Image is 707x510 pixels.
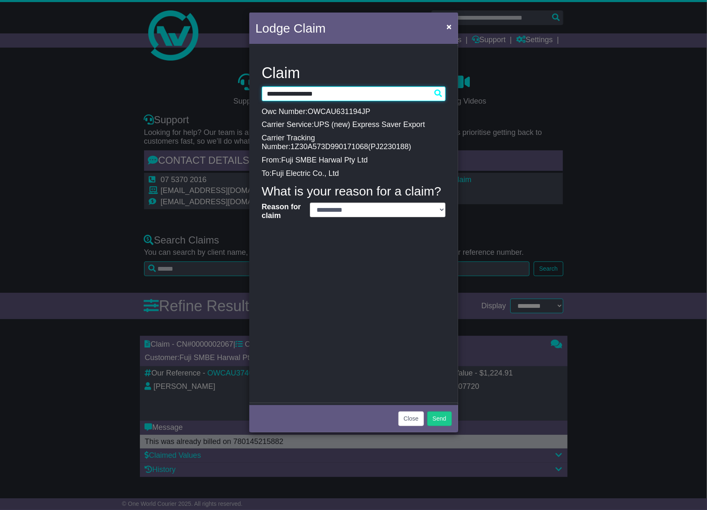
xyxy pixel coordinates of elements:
p: Carrier Tracking Number: ( ) [262,134,446,152]
h4: What is your reason for a claim? [262,184,446,198]
h4: Lodge Claim [256,19,326,38]
span: Fuji Electric Co., Ltd [272,169,339,178]
span: OWCAU631194JP [308,107,370,116]
p: From: [262,156,446,165]
h3: Claim [262,65,446,81]
label: Reason for claim [258,203,306,221]
button: Close [398,411,424,426]
button: Close [442,18,456,35]
p: Owc Number: [262,107,446,117]
p: Carrier Service: [262,120,446,129]
span: UPS (new) Express Saver Export [314,120,425,129]
span: 1Z30A573D990171068 [291,142,368,151]
span: Fuji SMBE Harwal Pty Ltd [281,156,368,164]
p: To: [262,169,446,178]
button: Send [427,411,452,426]
span: × [446,22,451,31]
span: PJ2230188 [371,142,409,151]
